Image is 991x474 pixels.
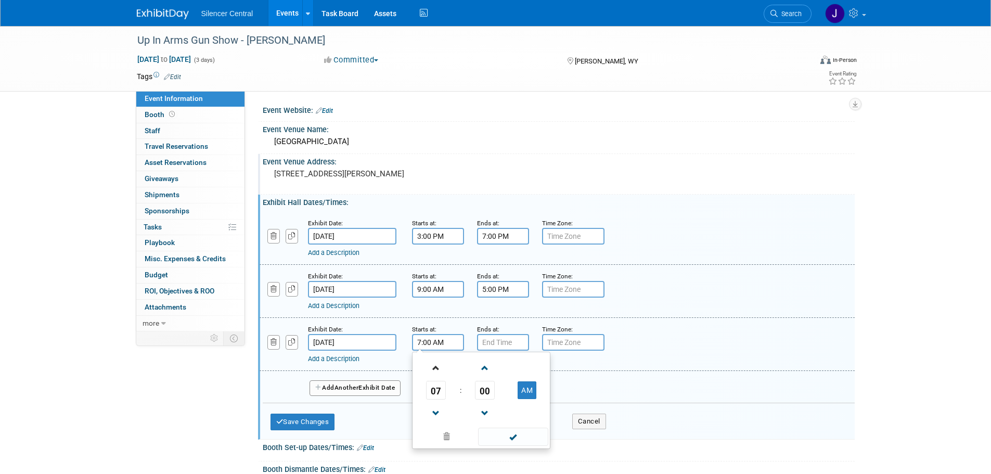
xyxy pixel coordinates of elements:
[426,381,446,400] span: Pick Hour
[193,57,215,63] span: (3 days)
[412,281,464,298] input: Start Time
[144,223,162,231] span: Tasks
[145,158,207,166] span: Asset Reservations
[263,195,855,208] div: Exhibit Hall Dates/Times:
[159,55,169,63] span: to
[136,284,244,299] a: ROI, Objectives & ROO
[263,154,855,167] div: Event Venue Address:
[320,55,382,66] button: Committed
[145,254,226,263] span: Misc. Expenses & Credits
[368,466,385,473] a: Edit
[271,414,335,430] button: Save Changes
[828,71,856,76] div: Event Rating
[145,238,175,247] span: Playbook
[145,126,160,135] span: Staff
[412,326,436,333] small: Starts at:
[412,228,464,245] input: Start Time
[136,107,244,123] a: Booth
[145,110,177,119] span: Booth
[825,4,845,23] img: Jessica Crawford
[145,207,189,215] span: Sponsorships
[167,110,177,118] span: Booth not reserved yet
[832,56,857,64] div: In-Person
[263,122,855,135] div: Event Venue Name:
[542,220,573,227] small: Time Zone:
[145,142,208,150] span: Travel Reservations
[308,334,396,351] input: Date
[475,354,495,381] a: Increment Minute
[136,155,244,171] a: Asset Reservations
[412,220,436,227] small: Starts at:
[415,430,479,444] a: Clear selection
[136,187,244,203] a: Shipments
[750,54,857,70] div: Event Format
[136,203,244,219] a: Sponsorships
[136,220,244,235] a: Tasks
[778,10,802,18] span: Search
[143,319,159,327] span: more
[412,334,464,351] input: Start Time
[477,430,549,445] a: Done
[263,440,855,453] div: Booth Set-up Dates/Times:
[136,300,244,315] a: Attachments
[542,228,604,245] input: Time Zone
[764,5,812,23] a: Search
[145,94,203,103] span: Event Information
[542,334,604,351] input: Time Zone
[136,123,244,139] a: Staff
[145,303,186,311] span: Attachments
[136,267,244,283] a: Budget
[542,273,573,280] small: Time Zone:
[477,334,529,351] input: End Time
[572,414,606,429] button: Cancel
[145,174,178,183] span: Giveaways
[308,228,396,245] input: Date
[223,331,244,345] td: Toggle Event Tabs
[357,444,374,452] a: Edit
[137,55,191,64] span: [DATE] [DATE]
[518,381,536,399] button: AM
[136,91,244,107] a: Event Information
[412,273,436,280] small: Starts at:
[820,56,831,64] img: Format-Inperson.png
[308,355,359,363] a: Add a Description
[308,273,343,280] small: Exhibit Date:
[137,71,181,82] td: Tags
[542,281,604,298] input: Time Zone
[426,400,446,426] a: Decrement Hour
[477,273,499,280] small: Ends at:
[134,31,796,50] div: Up In Arms Gun Show - [PERSON_NAME]
[458,381,464,400] td: :
[308,302,359,310] a: Add a Description
[263,103,855,116] div: Event Website:
[477,228,529,245] input: End Time
[475,400,495,426] a: Decrement Minute
[334,384,359,391] span: Another
[477,281,529,298] input: End Time
[145,271,168,279] span: Budget
[477,220,499,227] small: Ends at:
[308,220,343,227] small: Exhibit Date:
[136,139,244,155] a: Travel Reservations
[164,73,181,81] a: Edit
[575,57,638,65] span: [PERSON_NAME], WY
[145,287,214,295] span: ROI, Objectives & ROO
[201,9,253,18] span: Silencer Central
[271,134,847,150] div: [GEOGRAPHIC_DATA]
[136,171,244,187] a: Giveaways
[316,107,333,114] a: Edit
[205,331,224,345] td: Personalize Event Tab Strip
[475,381,495,400] span: Pick Minute
[136,316,244,331] a: more
[308,249,359,257] a: Add a Description
[136,251,244,267] a: Misc. Expenses & Credits
[274,169,498,178] pre: [STREET_ADDRESS][PERSON_NAME]
[308,281,396,298] input: Date
[145,190,179,199] span: Shipments
[426,354,446,381] a: Increment Hour
[477,326,499,333] small: Ends at:
[310,380,401,396] button: AddAnotherExhibit Date
[308,326,343,333] small: Exhibit Date:
[136,235,244,251] a: Playbook
[137,9,189,19] img: ExhibitDay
